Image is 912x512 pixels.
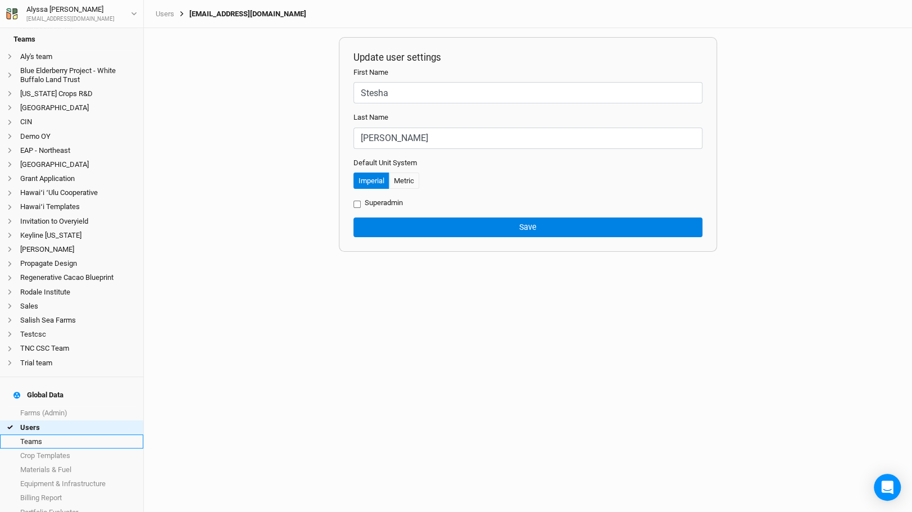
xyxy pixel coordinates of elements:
[353,52,703,63] h2: Update user settings
[156,10,174,19] a: Users
[353,112,388,123] label: Last Name
[389,173,419,189] button: Metric
[6,3,138,24] button: Alyssa [PERSON_NAME][EMAIL_ADDRESS][DOMAIN_NAME]
[874,474,901,501] div: Open Intercom Messenger
[7,28,137,51] h4: Teams
[174,10,306,19] div: [EMAIL_ADDRESS][DOMAIN_NAME]
[353,82,703,103] input: First name
[365,198,403,208] label: Superadmin
[353,218,703,237] button: Save
[26,4,115,15] div: Alyssa [PERSON_NAME]
[26,15,115,24] div: [EMAIL_ADDRESS][DOMAIN_NAME]
[353,158,417,168] label: Default Unit System
[353,201,361,208] input: Superadmin
[353,128,703,149] input: Last name
[353,173,389,189] button: Imperial
[13,391,63,400] div: Global Data
[353,67,388,78] label: First Name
